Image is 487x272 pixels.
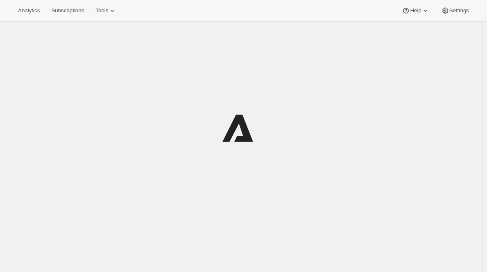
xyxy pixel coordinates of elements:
[95,7,108,14] span: Tools
[51,7,84,14] span: Subscriptions
[46,5,89,16] button: Subscriptions
[410,7,421,14] span: Help
[449,7,469,14] span: Settings
[18,7,40,14] span: Analytics
[91,5,121,16] button: Tools
[397,5,434,16] button: Help
[436,5,474,16] button: Settings
[13,5,45,16] button: Analytics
